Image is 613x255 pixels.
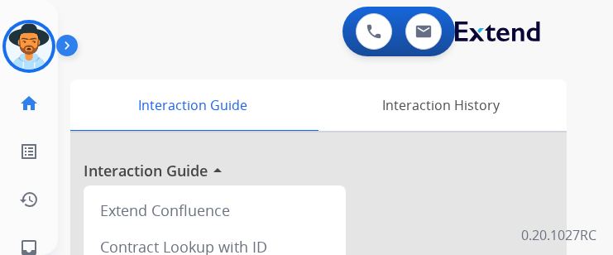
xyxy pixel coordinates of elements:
[521,225,596,245] p: 0.20.1027RC
[19,94,39,113] mat-icon: home
[70,79,314,131] div: Interaction Guide
[19,190,39,209] mat-icon: history
[19,142,39,161] mat-icon: list_alt
[314,79,567,131] div: Interaction History
[6,23,52,70] img: avatar
[90,192,339,229] div: Extend Confluence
